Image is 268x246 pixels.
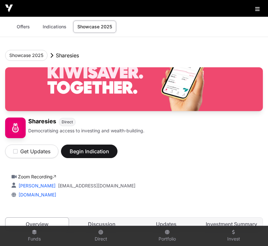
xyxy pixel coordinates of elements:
[137,227,198,245] a: Portfolio
[70,227,132,245] a: Direct
[5,5,13,12] img: Icehouse Ventures Logo
[62,119,73,125] span: Direct
[73,21,116,33] a: Showcase 2025
[58,183,135,189] a: [EMAIL_ADDRESS][DOMAIN_NAME]
[61,145,117,158] button: Begin Indication
[199,218,263,231] a: Investment Summary
[5,145,58,158] button: Get Updates
[5,217,69,231] a: Overview
[70,218,133,231] a: Discussion
[18,174,56,179] a: Zoom Recording
[5,67,263,111] img: Sharesies
[28,118,56,126] h1: Sharesies
[10,21,36,33] a: Offers
[28,128,144,134] p: Democratising access to investing and wealth-building.
[135,218,198,231] a: Updates
[56,52,79,59] p: Sharesies
[5,50,48,61] button: Showcase 2025
[5,118,26,138] img: Sharesies
[61,151,117,157] a: Begin Indication
[5,218,263,231] nav: Tabs
[203,227,264,245] a: Invest
[69,147,109,155] span: Begin Indication
[17,183,56,188] a: [PERSON_NAME]
[16,192,56,197] a: [DOMAIN_NAME]
[4,227,65,245] a: Funds
[39,21,71,33] a: Indications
